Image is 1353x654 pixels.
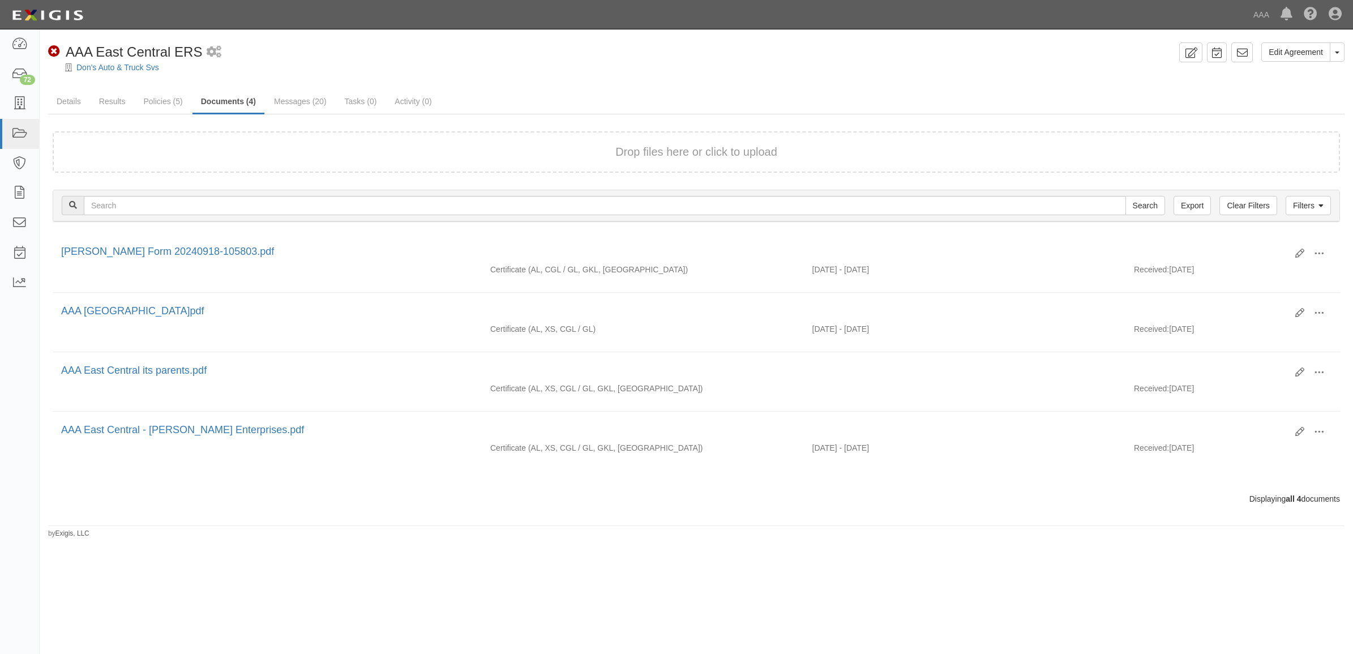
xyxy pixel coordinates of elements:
[135,90,191,113] a: Policies (5)
[482,264,804,275] div: Auto Liability Commercial General Liability / Garage Liability Garage Keepers Liability On-Hook
[1174,196,1211,215] a: Export
[615,144,777,160] button: Drop files here or click to upload
[61,424,304,435] a: AAA East Central - [PERSON_NAME] Enterprises.pdf
[48,46,60,58] i: Non-Compliant
[1125,442,1340,459] div: [DATE]
[1134,383,1169,394] p: Received:
[61,246,274,257] a: [PERSON_NAME] Form 20240918-105803.pdf
[336,90,386,113] a: Tasks (0)
[1304,8,1317,22] i: Help Center - Complianz
[1286,196,1331,215] a: Filters
[66,44,202,59] span: AAA East Central ERS
[48,90,89,113] a: Details
[44,493,1348,505] div: Displaying documents
[207,46,221,58] i: 1 scheduled workflow
[192,90,264,114] a: Documents (4)
[1261,42,1330,62] a: Edit Agreement
[1125,383,1340,400] div: [DATE]
[61,305,204,317] a: AAA [GEOGRAPHIC_DATA]pdf
[1125,196,1165,215] input: Search
[266,90,335,113] a: Messages (20)
[8,5,87,25] img: logo-5460c22ac91f19d4615b14bd174203de0afe785f0fc80cf4dbbc73dc1793850b.png
[1286,494,1301,503] b: all 4
[804,442,1126,454] div: Effective 09/16/2022 - Expiration 09/16/2023
[482,442,804,454] div: Auto Liability Excess/Umbrella Liability Commercial General Liability / Garage Liability Garage K...
[1125,323,1340,340] div: [DATE]
[48,42,202,62] div: AAA East Central ERS
[1134,323,1169,335] p: Received:
[91,90,134,113] a: Results
[804,323,1126,335] div: Effective 09/16/2024 - Expiration 09/16/2025
[61,365,207,376] a: AAA East Central its parents.pdf
[1125,264,1340,281] div: [DATE]
[482,323,804,335] div: Auto Liability Excess/Umbrella Liability Commercial General Liability / Garage Liability
[20,75,35,85] div: 72
[61,364,1287,378] div: AAA East Central its parents.pdf
[61,304,1287,319] div: AAA East Central.pdf
[76,63,159,72] a: Don's Auto & Truck Svs
[61,245,1287,259] div: ACORD Form 20240918-105803.pdf
[482,383,804,394] div: Auto Liability Excess/Umbrella Liability Commercial General Liability / Garage Liability Garage K...
[1134,264,1169,275] p: Received:
[48,529,89,538] small: by
[1219,196,1277,215] a: Clear Filters
[804,264,1126,275] div: Effective 09/16/2024 - Expiration 09/16/2025
[84,196,1126,215] input: Search
[1248,3,1275,26] a: AAA
[1134,442,1169,454] p: Received:
[55,529,89,537] a: Exigis, LLC
[386,90,440,113] a: Activity (0)
[61,423,1287,438] div: AAA East Central - Minney Enterprises.pdf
